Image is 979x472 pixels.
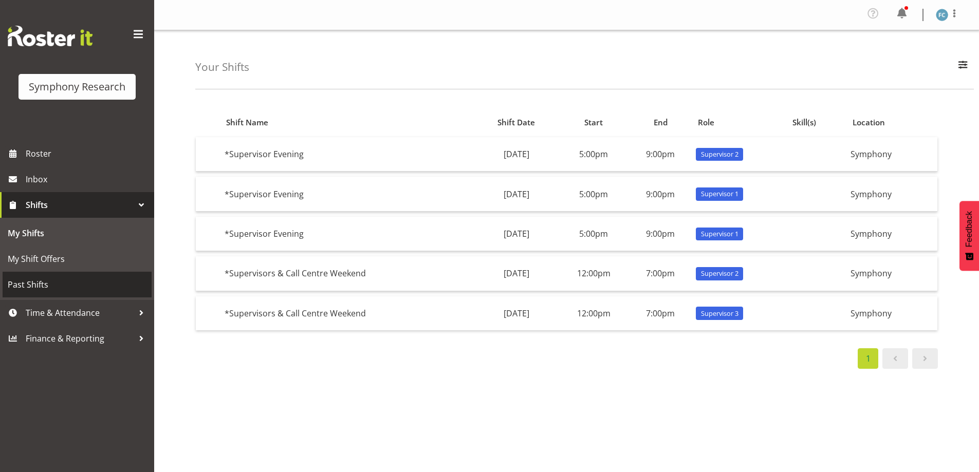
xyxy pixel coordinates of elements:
td: 12:00pm [558,256,629,291]
span: Supervisor 2 [701,269,738,278]
td: *Supervisor Evening [220,177,475,211]
span: Inbox [26,172,149,187]
span: My Shifts [8,225,146,241]
span: Roster [26,146,149,161]
img: fisi-cook-lagatule1979.jpg [936,9,948,21]
td: 7:00pm [629,256,692,291]
span: Supervisor 1 [701,229,738,239]
span: Supervisor 3 [701,309,738,318]
td: 5:00pm [558,177,629,211]
td: 5:00pm [558,137,629,172]
td: 9:00pm [629,217,692,251]
span: Supervisor 2 [701,149,738,159]
img: Rosterit website logo [8,26,93,46]
td: Symphony [846,256,937,291]
span: Finance & Reporting [26,331,134,346]
td: *Supervisor Evening [220,217,475,251]
td: [DATE] [474,177,558,211]
a: My Shifts [3,220,152,246]
td: [DATE] [474,256,558,291]
td: 9:00pm [629,177,692,211]
span: End [654,117,668,128]
span: My Shift Offers [8,251,146,267]
span: Feedback [965,211,974,247]
h4: Your Shifts [195,61,249,73]
td: [DATE] [474,296,558,330]
button: Filter Employees [952,56,974,79]
span: Location [853,117,885,128]
span: Shifts [26,197,134,213]
a: Past Shifts [3,272,152,297]
td: *Supervisors & Call Centre Weekend [220,296,475,330]
td: 5:00pm [558,217,629,251]
span: Role [698,117,714,128]
span: Shift Date [497,117,535,128]
td: Symphony [846,177,937,211]
span: Start [584,117,603,128]
td: 9:00pm [629,137,692,172]
td: Symphony [846,296,937,330]
td: [DATE] [474,137,558,172]
td: 12:00pm [558,296,629,330]
td: Symphony [846,137,937,172]
button: Feedback - Show survey [959,201,979,271]
td: 7:00pm [629,296,692,330]
td: [DATE] [474,217,558,251]
a: My Shift Offers [3,246,152,272]
div: Symphony Research [29,79,125,95]
span: Shift Name [226,117,268,128]
td: *Supervisor Evening [220,137,475,172]
span: Time & Attendance [26,305,134,320]
span: Skill(s) [792,117,816,128]
span: Supervisor 1 [701,189,738,199]
td: Symphony [846,217,937,251]
span: Past Shifts [8,277,146,292]
td: *Supervisors & Call Centre Weekend [220,256,475,291]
